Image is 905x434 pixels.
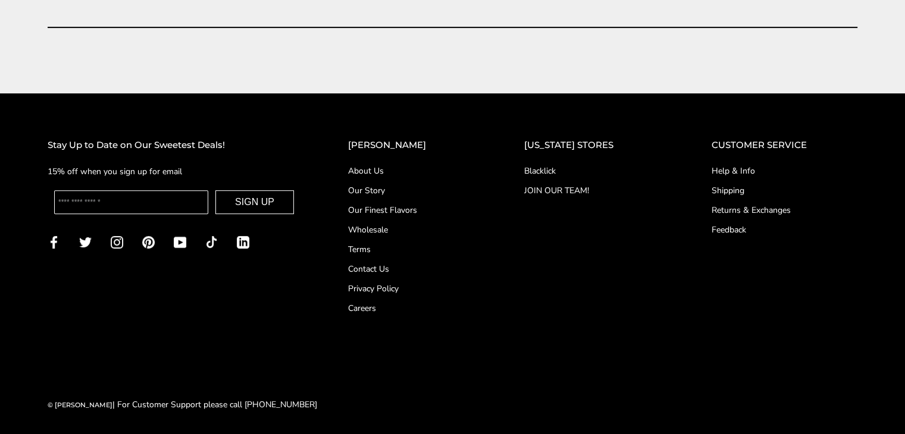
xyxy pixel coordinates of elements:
[712,204,857,216] a: Returns & Exchanges
[348,263,477,275] a: Contact Us
[237,235,249,249] a: LinkedIn
[348,282,477,295] a: Privacy Policy
[348,165,477,177] a: About Us
[142,235,155,249] a: Pinterest
[111,235,123,249] a: Instagram
[205,235,218,249] a: TikTok
[712,184,857,197] a: Shipping
[524,165,664,177] a: Blacklick
[48,138,300,153] h2: Stay Up to Date on Our Sweetest Deals!
[48,235,60,249] a: Facebook
[524,184,664,197] a: JOIN OUR TEAM!
[348,138,477,153] h2: [PERSON_NAME]
[174,235,186,249] a: YouTube
[348,243,477,256] a: Terms
[215,190,294,214] button: SIGN UP
[348,302,477,315] a: Careers
[524,138,664,153] h2: [US_STATE] STORES
[348,184,477,197] a: Our Story
[712,165,857,177] a: Help & Info
[712,138,857,153] h2: CUSTOMER SERVICE
[54,190,208,214] input: Enter your email
[48,165,300,178] p: 15% off when you sign up for email
[348,224,477,236] a: Wholesale
[48,401,112,409] a: © [PERSON_NAME]
[79,235,92,249] a: Twitter
[712,224,857,236] a: Feedback
[48,398,317,411] div: | For Customer Support please call [PHONE_NUMBER]
[348,204,477,216] a: Our Finest Flavors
